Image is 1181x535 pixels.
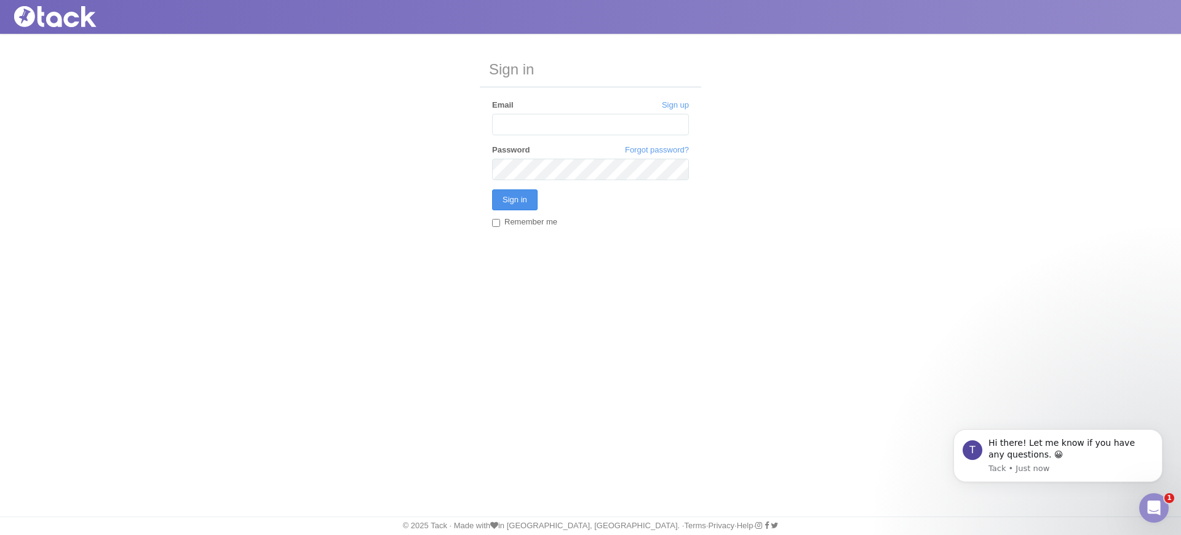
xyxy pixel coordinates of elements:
[480,52,701,87] h3: Sign in
[662,100,689,111] a: Sign up
[492,100,514,111] label: Email
[3,520,1178,531] div: © 2025 Tack · Made with in [GEOGRAPHIC_DATA], [GEOGRAPHIC_DATA]. · · · ·
[492,216,557,229] label: Remember me
[708,521,734,530] a: Privacy
[1139,493,1169,523] iframe: Intercom live chat
[1164,493,1174,503] span: 1
[625,145,689,156] a: Forgot password?
[492,145,530,156] label: Password
[9,6,132,27] img: Tack
[737,521,754,530] a: Help
[935,411,1181,502] iframe: Intercom notifications message
[492,219,500,227] input: Remember me
[492,189,538,210] input: Sign in
[684,521,706,530] a: Terms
